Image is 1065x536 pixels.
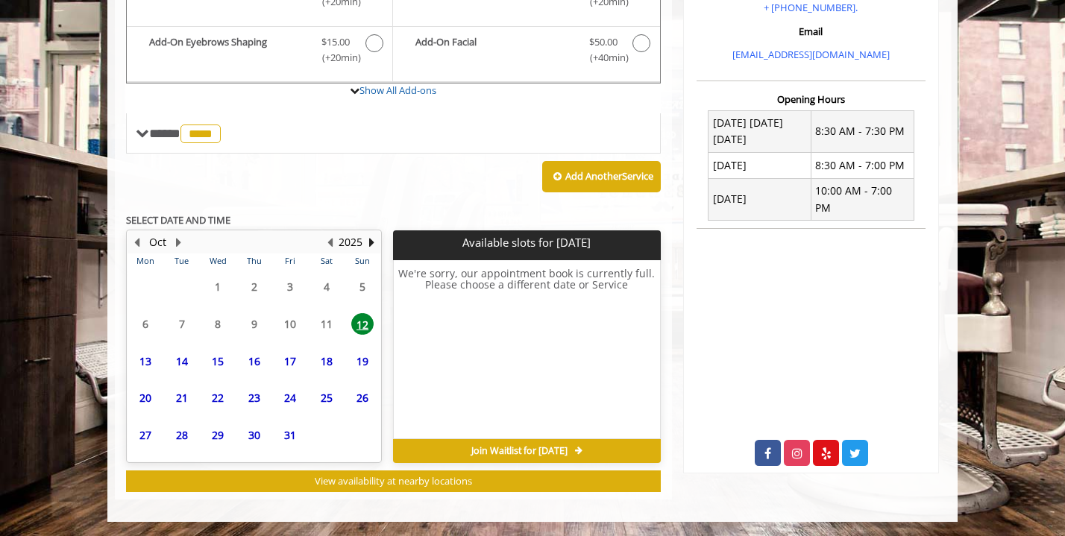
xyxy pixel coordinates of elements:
[279,387,301,409] span: 24
[272,417,308,454] td: Select day31
[315,350,338,372] span: 18
[128,379,163,417] td: Select day20
[243,424,266,446] span: 30
[126,470,661,492] button: View availability at nearby locations
[811,178,914,221] td: 10:00 AM - 7:00 PM
[126,213,230,227] b: SELECT DATE AND TIME
[308,253,344,268] th: Sat
[134,34,385,69] label: Add-On Eyebrows Shaping
[200,342,236,379] td: Select day15
[236,417,271,454] td: Select day30
[697,94,926,104] h3: Opening Hours
[200,253,236,268] th: Wed
[163,253,199,268] th: Tue
[236,253,271,268] th: Thu
[709,153,811,178] td: [DATE]
[207,424,229,446] span: 29
[415,34,574,66] b: Add-On Facial
[321,34,350,50] span: $15.00
[365,234,377,250] button: Next Year
[171,424,193,446] span: 28
[351,350,374,372] span: 19
[345,253,381,268] th: Sun
[308,342,344,379] td: Select day18
[351,313,374,335] span: 12
[128,417,163,454] td: Select day27
[345,306,381,343] td: Select day12
[581,50,625,66] span: (+40min )
[542,161,661,192] button: Add AnotherService
[279,350,301,372] span: 17
[236,379,271,417] td: Select day23
[131,234,142,250] button: Previous Month
[700,26,922,37] h3: Email
[243,350,266,372] span: 16
[315,474,472,488] span: View availability at nearby locations
[394,268,659,433] h6: We're sorry, our appointment book is currently full. Please choose a different date or Service
[243,387,266,409] span: 23
[163,342,199,379] td: Select day14
[339,234,362,250] button: 2025
[811,153,914,178] td: 8:30 AM - 7:00 PM
[149,234,166,250] button: Oct
[163,417,199,454] td: Select day28
[345,379,381,417] td: Select day26
[308,379,344,417] td: Select day25
[149,34,307,66] b: Add-On Eyebrows Shaping
[272,253,308,268] th: Fri
[565,169,653,183] b: Add Another Service
[171,350,193,372] span: 14
[279,424,301,446] span: 31
[200,417,236,454] td: Select day29
[134,350,157,372] span: 13
[272,379,308,417] td: Select day24
[200,379,236,417] td: Select day22
[399,236,654,249] p: Available slots for [DATE]
[764,1,858,14] a: + [PHONE_NUMBER].
[359,83,436,97] a: Show All Add-ons
[134,387,157,409] span: 20
[471,445,568,457] span: Join Waitlist for [DATE]
[324,234,336,250] button: Previous Year
[314,50,358,66] span: (+20min )
[128,342,163,379] td: Select day13
[134,424,157,446] span: 27
[709,178,811,221] td: [DATE]
[345,342,381,379] td: Select day19
[589,34,618,50] span: $50.00
[315,387,338,409] span: 25
[128,253,163,268] th: Mon
[400,34,652,69] label: Add-On Facial
[171,387,193,409] span: 21
[351,387,374,409] span: 26
[236,342,271,379] td: Select day16
[811,110,914,153] td: 8:30 AM - 7:30 PM
[207,387,229,409] span: 22
[709,110,811,153] td: [DATE] [DATE] [DATE]
[163,379,199,417] td: Select day21
[172,234,184,250] button: Next Month
[732,48,890,61] a: [EMAIL_ADDRESS][DOMAIN_NAME]
[272,342,308,379] td: Select day17
[207,350,229,372] span: 15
